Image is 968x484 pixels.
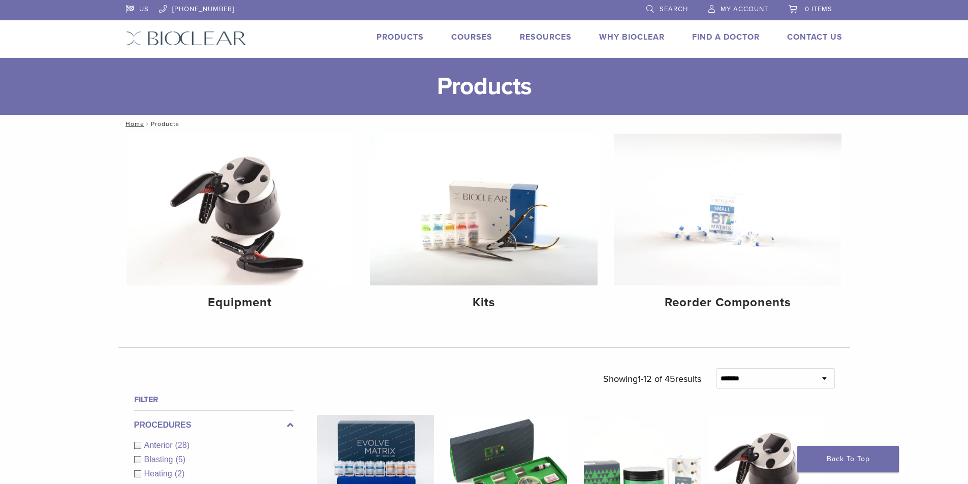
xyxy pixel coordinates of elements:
a: Resources [520,32,572,42]
p: Showing results [603,368,701,390]
a: Equipment [127,134,354,318]
span: Blasting [144,455,176,464]
img: Kits [370,134,598,285]
span: Heating [144,469,175,478]
span: (28) [175,441,190,449]
a: Contact Us [787,32,842,42]
span: (5) [175,455,185,464]
span: (2) [175,469,185,478]
a: Find A Doctor [692,32,760,42]
img: Equipment [127,134,354,285]
span: Anterior [144,441,175,449]
span: / [144,121,151,126]
span: Search [660,5,688,13]
label: Procedures [134,419,294,431]
a: Why Bioclear [599,32,665,42]
nav: Products [118,115,850,133]
h4: Filter [134,394,294,406]
h4: Kits [378,294,589,312]
h4: Reorder Components [622,294,833,312]
a: Back To Top [797,446,899,472]
img: Reorder Components [614,134,841,285]
span: My Account [721,5,768,13]
a: Products [377,32,424,42]
img: Bioclear [126,31,246,46]
a: Home [122,120,144,127]
a: Courses [451,32,492,42]
span: 0 items [805,5,832,13]
span: 1-12 of 45 [638,373,675,384]
h4: Equipment [135,294,346,312]
a: Reorder Components [614,134,841,318]
a: Kits [370,134,598,318]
